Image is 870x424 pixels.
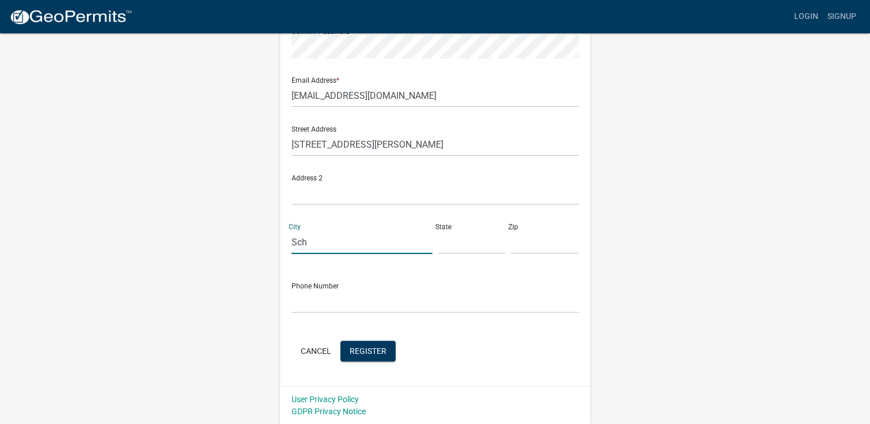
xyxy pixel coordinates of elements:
button: Register [340,341,396,361]
button: Cancel [292,341,340,361]
a: User Privacy Policy [292,395,359,404]
span: Register [350,346,386,355]
a: Signup [823,6,861,28]
a: Login [789,6,823,28]
a: GDPR Privacy Notice [292,407,366,416]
